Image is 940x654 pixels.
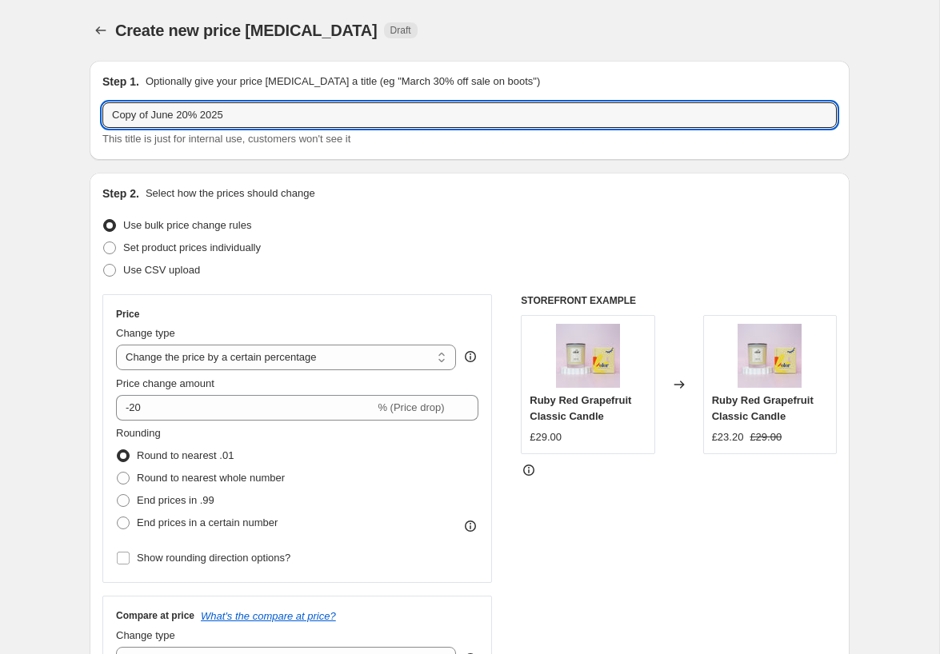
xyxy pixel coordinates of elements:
[738,324,802,388] img: OlorRubyRedGrapefruitClassicCandle_1_80x.jpg
[116,609,194,622] h3: Compare at price
[556,324,620,388] img: OlorRubyRedGrapefruitClassicCandle_1_80x.jpg
[102,133,350,145] span: This title is just for internal use, customers won't see it
[116,377,214,389] span: Price change amount
[116,629,175,641] span: Change type
[378,401,444,413] span: % (Price drop)
[115,22,378,39] span: Create new price [MEDICAL_DATA]
[123,241,261,253] span: Set product prices individually
[102,185,139,201] h2: Step 2.
[123,219,251,231] span: Use bulk price change rules
[137,449,234,461] span: Round to nearest .01
[137,516,278,528] span: End prices in a certain number
[530,429,562,445] div: £29.00
[750,429,782,445] strike: £29.00
[116,395,374,421] input: -15
[116,327,175,339] span: Change type
[137,494,214,506] span: End prices in .99
[462,349,478,365] div: help
[137,472,285,484] span: Round to nearest whole number
[90,19,112,42] button: Price change jobs
[146,74,540,90] p: Optionally give your price [MEDICAL_DATA] a title (eg "March 30% off sale on boots")
[137,552,290,564] span: Show rounding direction options?
[712,394,814,422] span: Ruby Red Grapefruit Classic Candle
[116,427,161,439] span: Rounding
[116,308,139,321] h3: Price
[390,24,411,37] span: Draft
[123,264,200,276] span: Use CSV upload
[712,429,744,445] div: £23.20
[102,74,139,90] h2: Step 1.
[530,394,631,422] span: Ruby Red Grapefruit Classic Candle
[521,294,837,307] h6: STOREFRONT EXAMPLE
[146,185,315,201] p: Select how the prices should change
[102,102,837,128] input: 30% off holiday sale
[201,610,336,622] button: What's the compare at price?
